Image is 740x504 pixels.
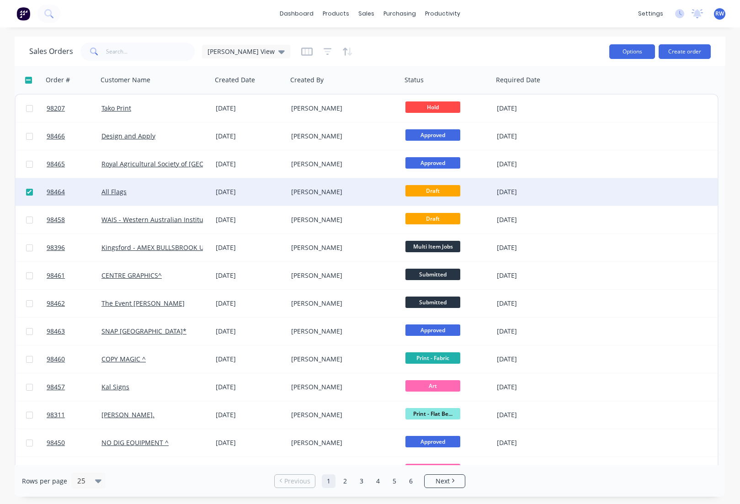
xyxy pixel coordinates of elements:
[216,327,284,336] div: [DATE]
[271,474,469,488] ul: Pagination
[291,410,393,419] div: [PERSON_NAME]
[47,345,101,373] a: 98460
[101,243,283,252] a: Kingsford - AMEX BULLSBROOK UNITY TRUST (AMEXBULL) ^
[405,436,460,447] span: Approved
[291,271,393,280] div: [PERSON_NAME]
[388,474,401,488] a: Page 5
[101,187,127,196] a: All Flags
[47,355,65,364] span: 98460
[291,382,393,392] div: [PERSON_NAME]
[47,187,65,196] span: 98464
[101,271,162,280] a: CENTRE GRAPHICS^
[47,382,65,392] span: 98457
[208,47,275,56] span: [PERSON_NAME] View
[47,438,65,447] span: 98450
[216,159,284,169] div: [DATE]
[101,104,131,112] a: Tako Print
[318,7,354,21] div: products
[216,104,284,113] div: [DATE]
[216,271,284,280] div: [DATE]
[47,234,101,261] a: 98396
[405,269,460,280] span: Submitted
[291,243,393,252] div: [PERSON_NAME]
[497,187,570,196] div: [DATE]
[47,429,101,456] a: 98450
[47,178,101,206] a: 98464
[101,355,146,363] a: COPY MAGIC ^
[405,213,460,224] span: Draft
[497,159,570,169] div: [DATE]
[405,380,460,392] span: Art
[47,150,101,178] a: 98465
[284,477,310,486] span: Previous
[47,95,101,122] a: 98207
[355,474,368,488] a: Page 3
[497,271,570,280] div: [DATE]
[216,438,284,447] div: [DATE]
[216,132,284,141] div: [DATE]
[29,47,73,56] h1: Sales Orders
[405,129,460,141] span: Approved
[101,132,155,140] a: Design and Apply
[47,410,65,419] span: 98311
[291,438,393,447] div: [PERSON_NAME]
[354,7,379,21] div: sales
[47,290,101,317] a: 98462
[405,241,460,252] span: Multi Item Jobs
[216,243,284,252] div: [DATE]
[101,382,129,391] a: Kal Signs
[405,464,460,475] span: Art
[291,132,393,141] div: [PERSON_NAME]
[405,408,460,419] span: Print - Flat Be...
[101,75,150,85] div: Customer Name
[215,75,255,85] div: Created Date
[101,159,252,168] a: Royal Agricultural Society of [GEOGRAPHIC_DATA]
[497,438,570,447] div: [DATE]
[291,215,393,224] div: [PERSON_NAME]
[101,327,186,335] a: SNAP [GEOGRAPHIC_DATA]*
[47,104,65,113] span: 98207
[47,262,101,289] a: 98461
[22,477,67,486] span: Rows per page
[291,187,393,196] div: [PERSON_NAME]
[47,373,101,401] a: 98457
[436,477,450,486] span: Next
[291,355,393,364] div: [PERSON_NAME]
[47,401,101,429] a: 98311
[101,299,185,308] a: The Event [PERSON_NAME]
[291,159,393,169] div: [PERSON_NAME]
[371,474,385,488] a: Page 4
[322,474,335,488] a: Page 1 is your current page
[497,355,570,364] div: [DATE]
[405,75,424,85] div: Status
[497,299,570,308] div: [DATE]
[47,132,65,141] span: 98466
[290,75,324,85] div: Created By
[291,299,393,308] div: [PERSON_NAME]
[106,42,195,61] input: Search...
[47,215,65,224] span: 98458
[497,215,570,224] div: [DATE]
[338,474,352,488] a: Page 2
[405,352,460,364] span: Print - Fabric
[47,206,101,233] a: 98458
[496,75,540,85] div: Required Date
[497,132,570,141] div: [DATE]
[291,327,393,336] div: [PERSON_NAME]
[291,104,393,113] div: [PERSON_NAME]
[47,243,65,252] span: 98396
[47,159,65,169] span: 98465
[47,122,101,150] a: 98466
[275,7,318,21] a: dashboard
[405,297,460,308] span: Submitted
[405,324,460,336] span: Approved
[47,318,101,345] a: 98463
[216,355,284,364] div: [DATE]
[216,382,284,392] div: [DATE]
[216,410,284,419] div: [DATE]
[715,10,724,18] span: RW
[634,7,668,21] div: settings
[47,271,65,280] span: 98461
[609,44,655,59] button: Options
[497,410,570,419] div: [DATE]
